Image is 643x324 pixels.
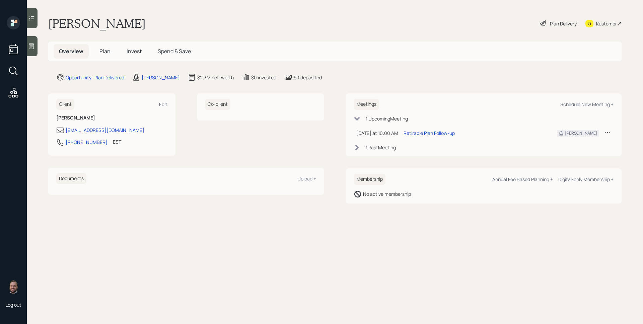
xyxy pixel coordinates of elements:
div: [PERSON_NAME] [565,130,597,136]
div: [DATE] at 10:00 AM [356,130,398,137]
span: Overview [59,48,83,55]
div: Retirable Plan Follow-up [404,130,455,137]
h6: Meetings [354,99,379,110]
h6: Membership [354,174,385,185]
div: Schedule New Meeting + [560,101,614,107]
h6: Co-client [205,99,230,110]
div: Edit [159,101,167,107]
div: No active membership [363,190,411,197]
div: Digital-only Membership + [558,176,614,182]
div: [PERSON_NAME] [142,74,180,81]
div: Plan Delivery [550,20,577,27]
div: Upload + [297,175,316,182]
div: 1 Upcoming Meeting [366,115,408,122]
span: Spend & Save [158,48,191,55]
div: [PHONE_NUMBER] [66,139,108,146]
div: $2.3M net-worth [197,74,234,81]
span: Plan [99,48,111,55]
div: $0 deposited [294,74,322,81]
div: $0 invested [251,74,276,81]
span: Invest [127,48,142,55]
div: Log out [5,302,21,308]
h1: [PERSON_NAME] [48,16,146,31]
div: Kustomer [596,20,617,27]
div: 1 Past Meeting [366,144,396,151]
div: EST [113,138,121,145]
img: james-distasi-headshot.png [7,280,20,294]
div: Opportunity · Plan Delivered [66,74,124,81]
h6: Documents [56,173,86,184]
h6: Client [56,99,74,110]
div: Annual Fee Based Planning + [492,176,553,182]
div: [EMAIL_ADDRESS][DOMAIN_NAME] [66,127,144,134]
h6: [PERSON_NAME] [56,115,167,121]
